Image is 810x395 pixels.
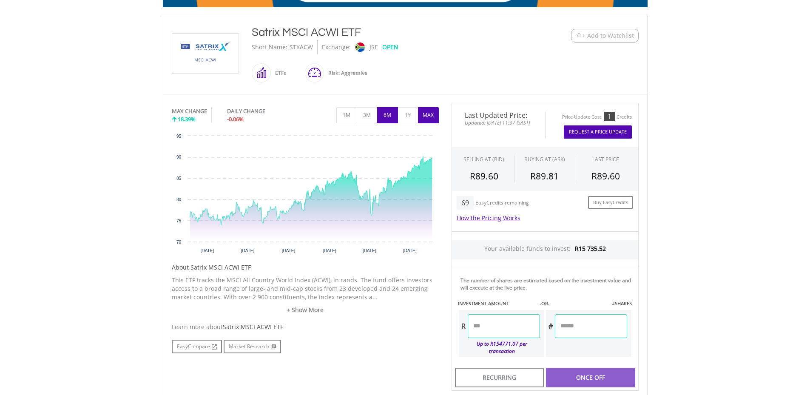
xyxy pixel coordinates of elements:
[455,368,544,387] div: Recurring
[459,338,540,357] div: Up to R154771.07 per transaction
[612,300,632,307] label: #SHARES
[564,125,632,139] button: Request A Price Update
[460,277,635,291] div: The number of shares are estimated based on the investment value and will execute at the live price.
[172,276,439,301] p: This ETF tracks the MSCI All Country World Index (ACWI), in rands. The fund offers investors acce...
[458,119,539,127] span: Updated: [DATE] 11:37 (SAST)
[403,248,416,253] text: [DATE]
[178,115,196,123] span: 18.39%
[582,31,634,40] span: + Add to Watchlist
[575,244,606,253] span: R15 735.52
[457,214,520,222] a: How the Pricing Works
[592,156,619,163] div: LAST PRICE
[281,248,295,253] text: [DATE]
[172,131,439,259] div: Chart. Highcharts interactive chart.
[459,314,468,338] div: R
[458,112,539,119] span: Last Updated Price:
[176,197,181,202] text: 80
[588,196,633,209] a: Buy EasyCredits
[324,63,367,83] div: Risk: Aggressive
[377,107,398,123] button: 6M
[369,40,378,54] div: JSE
[227,115,244,123] span: -0.06%
[176,176,181,181] text: 85
[362,248,376,253] text: [DATE]
[172,107,207,115] div: MAX CHANGE
[617,114,632,120] div: Credits
[176,134,181,139] text: 95
[227,107,294,115] div: DAILY CHANGE
[470,170,498,182] span: R89.60
[591,170,620,182] span: R89.60
[172,306,439,314] a: + Show More
[530,170,559,182] span: R89.81
[172,323,439,331] div: Learn more about
[382,40,398,54] div: OPEN
[418,107,439,123] button: MAX
[271,63,286,83] div: ETFs
[176,240,181,244] text: 70
[252,25,519,40] div: Satrix MSCI ACWI ETF
[172,340,222,353] a: EasyCompare
[475,200,529,207] div: EasyCredits remaining
[604,112,615,121] div: 1
[176,155,181,159] text: 90
[398,107,418,123] button: 1Y
[463,156,504,163] div: SELLING AT (BID)
[252,40,287,54] div: Short Name:
[452,240,638,259] div: Your available funds to invest:
[172,131,439,259] svg: Interactive chart
[357,107,378,123] button: 3M
[540,300,550,307] label: -OR-
[176,219,181,223] text: 75
[546,368,635,387] div: Once Off
[562,114,603,120] div: Price Update Cost:
[576,32,582,39] img: Watchlist
[336,107,357,123] button: 1M
[546,314,555,338] div: #
[524,156,565,163] span: BUYING AT (ASK)
[457,196,474,210] div: 69
[223,323,283,331] span: Satrix MSCI ACWI ETF
[355,43,364,52] img: jse.png
[322,248,336,253] text: [DATE]
[571,29,639,43] button: Watchlist + Add to Watchlist
[224,340,281,353] a: Market Research
[322,40,351,54] div: Exchange:
[290,40,313,54] div: STXACW
[458,300,509,307] label: INVESTMENT AMOUNT
[200,248,214,253] text: [DATE]
[173,34,237,73] img: TFSA.STXACW.png
[241,248,254,253] text: [DATE]
[172,263,439,272] h5: About Satrix MSCI ACWI ETF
